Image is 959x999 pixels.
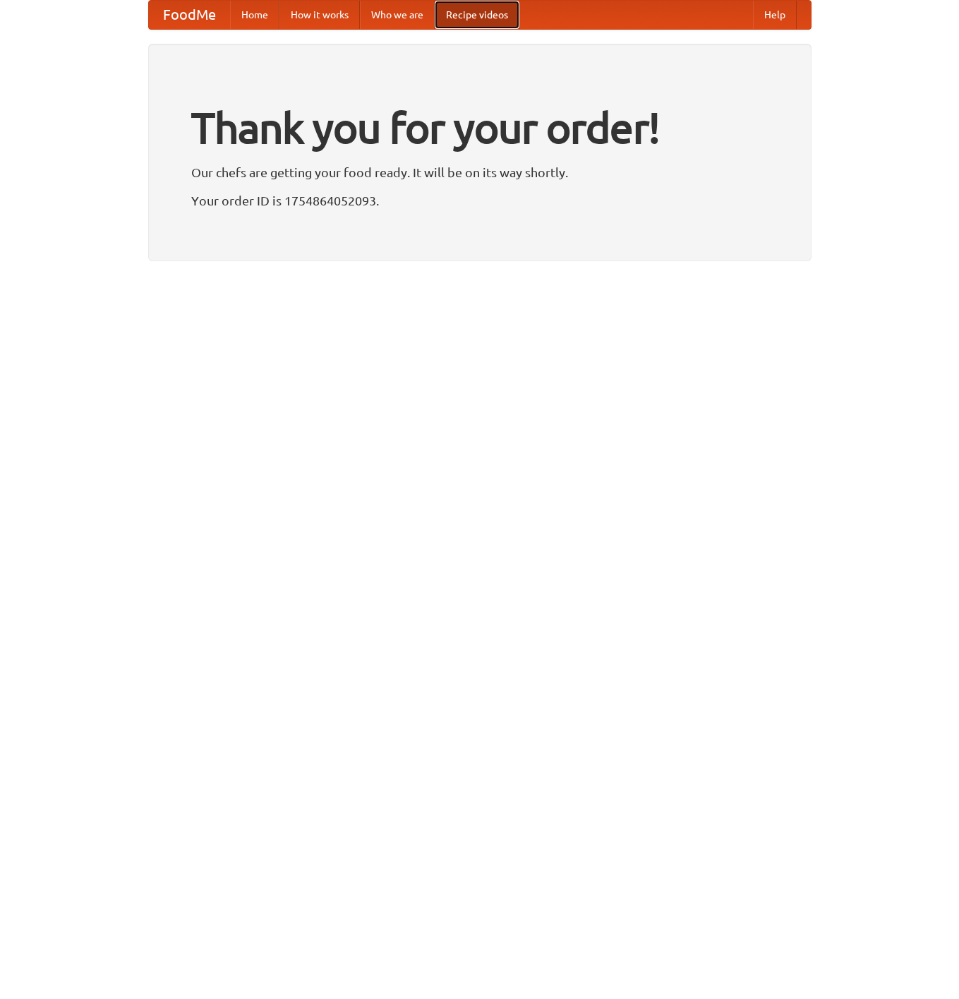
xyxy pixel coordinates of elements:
[230,1,279,29] a: Home
[360,1,435,29] a: Who we are
[191,162,768,183] p: Our chefs are getting your food ready. It will be on its way shortly.
[435,1,519,29] a: Recipe videos
[191,94,768,162] h1: Thank you for your order!
[149,1,230,29] a: FoodMe
[753,1,797,29] a: Help
[279,1,360,29] a: How it works
[191,190,768,211] p: Your order ID is 1754864052093.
